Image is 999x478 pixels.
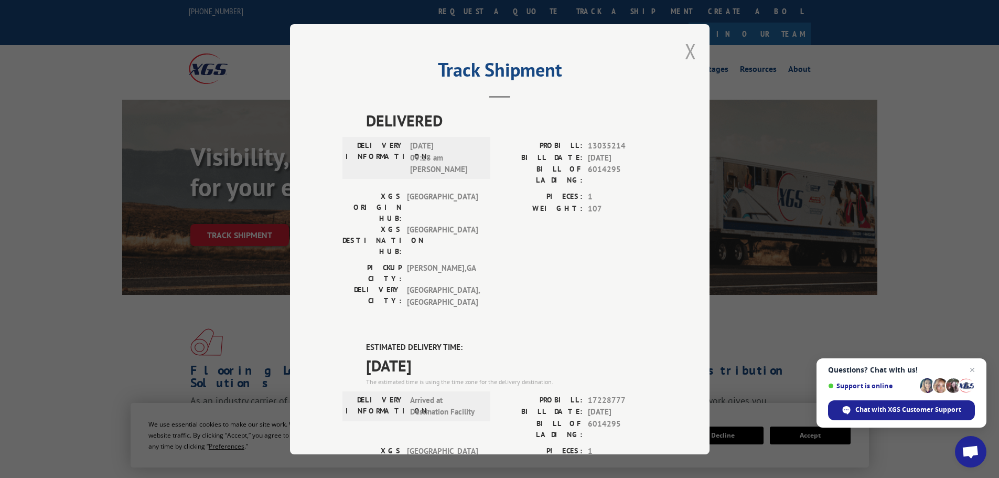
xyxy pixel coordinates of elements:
span: 1 [588,191,657,203]
span: Close chat [966,364,979,376]
label: BILL OF LADING: [500,418,583,440]
span: Support is online [828,382,916,390]
label: PICKUP CITY: [342,262,402,284]
span: [DATE] [588,406,657,418]
span: [GEOGRAPHIC_DATA] , [GEOGRAPHIC_DATA] [407,284,478,308]
span: Arrived at Destination Facility [410,394,481,418]
span: 13035214 [588,140,657,152]
label: PROBILL: [500,140,583,152]
label: WEIGHT: [500,203,583,215]
div: The estimated time is using the time zone for the delivery destination. [366,377,657,386]
label: DELIVERY INFORMATION: [346,140,405,176]
label: XGS ORIGIN HUB: [342,445,402,478]
span: 107 [588,203,657,215]
span: [DATE] 09:18 am [PERSON_NAME] [410,140,481,176]
span: DELIVERED [366,109,657,132]
label: XGS ORIGIN HUB: [342,191,402,224]
span: Questions? Chat with us! [828,366,975,374]
span: 6014295 [588,418,657,440]
label: BILL DATE: [500,406,583,418]
label: DELIVERY CITY: [342,284,402,308]
div: Open chat [955,436,986,468]
label: PROBILL: [500,394,583,406]
button: Close modal [685,37,696,65]
label: BILL DATE: [500,152,583,164]
span: [PERSON_NAME] , GA [407,262,478,284]
span: [GEOGRAPHIC_DATA] [407,445,478,478]
span: [DATE] [588,152,657,164]
span: 6014295 [588,164,657,186]
span: 17228777 [588,394,657,406]
label: ESTIMATED DELIVERY TIME: [366,342,657,354]
label: PIECES: [500,445,583,457]
label: PIECES: [500,191,583,203]
h2: Track Shipment [342,62,657,82]
label: BILL OF LADING: [500,164,583,186]
span: [GEOGRAPHIC_DATA] [407,224,478,257]
span: [DATE] [366,353,657,377]
label: XGS DESTINATION HUB: [342,224,402,257]
div: Chat with XGS Customer Support [828,400,975,420]
label: DELIVERY INFORMATION: [346,394,405,418]
span: [GEOGRAPHIC_DATA] [407,191,478,224]
span: Chat with XGS Customer Support [855,405,961,415]
span: 1 [588,445,657,457]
